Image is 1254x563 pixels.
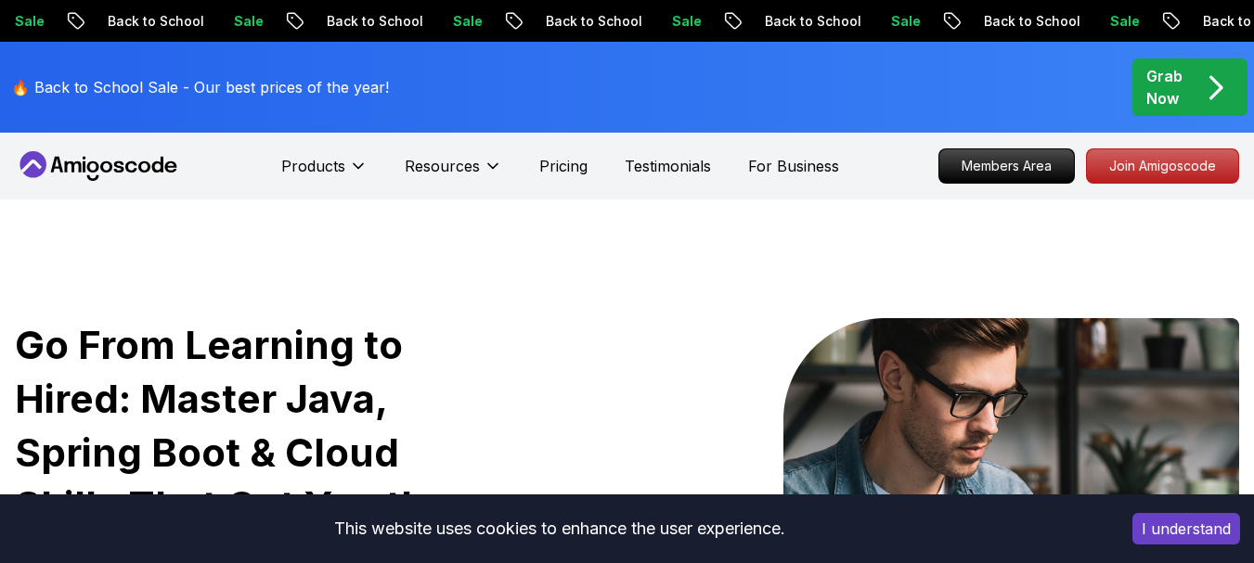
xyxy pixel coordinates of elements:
a: Join Amigoscode [1086,148,1239,184]
a: Members Area [938,148,1075,184]
p: Back to School [528,12,654,31]
a: For Business [748,155,839,177]
a: Pricing [539,155,588,177]
p: Back to School [747,12,873,31]
p: Sale [216,12,276,31]
p: Back to School [90,12,216,31]
button: Products [281,155,368,192]
p: Grab Now [1146,65,1183,109]
button: Resources [405,155,502,192]
p: Sale [654,12,714,31]
div: This website uses cookies to enhance the user experience. [14,508,1105,549]
p: Back to School [966,12,1092,31]
p: Members Area [939,149,1074,183]
p: 🔥 Back to School Sale - Our best prices of the year! [11,76,389,98]
p: Back to School [309,12,435,31]
a: Testimonials [625,155,711,177]
p: Sale [1092,12,1152,31]
p: Resources [405,155,480,177]
p: Sale [873,12,933,31]
p: Products [281,155,345,177]
p: Sale [435,12,495,31]
p: Join Amigoscode [1087,149,1238,183]
button: Accept cookies [1132,513,1240,544]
